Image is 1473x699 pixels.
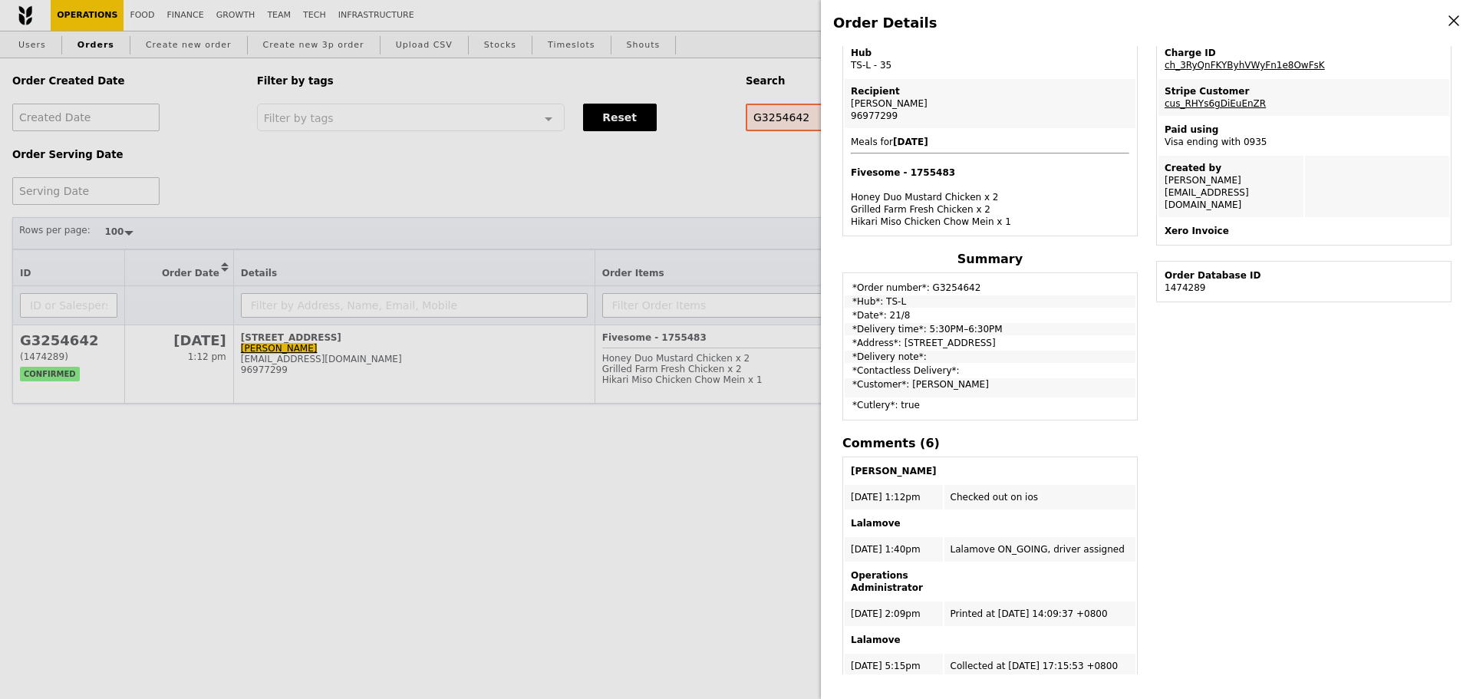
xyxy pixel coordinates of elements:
td: *Address*: [STREET_ADDRESS] [845,337,1135,349]
td: 1474289 [1158,263,1449,300]
td: *Hub*: TS-L [845,295,1135,308]
b: Lalamove [851,518,901,529]
div: Order Database ID [1165,269,1443,282]
span: Order Details [833,15,937,31]
span: [DATE] 5:15pm [851,661,921,671]
td: TS-L - 35 [845,41,1135,77]
div: Xero Invoice [1165,225,1443,237]
b: [PERSON_NAME] [851,466,937,476]
td: *Date*: 21/8 [845,309,1135,321]
td: Printed at [DATE] 14:09:37 +0800 [944,602,1135,626]
div: Recipient [851,85,1129,97]
div: Hub [851,47,1129,59]
td: *Delivery note*: [845,351,1135,363]
h4: Comments (6) [842,436,1138,450]
td: *Contactless Delivery*: [845,364,1135,377]
b: Lalamove [851,635,901,645]
td: Checked out on ios [944,485,1135,509]
a: cus_RHYs6gDiEuEnZR [1165,98,1266,109]
span: Meals for [851,137,1129,228]
td: *Delivery time*: 5:30PM–6:30PM [845,323,1135,335]
td: [PERSON_NAME] [EMAIL_ADDRESS][DOMAIN_NAME] [1158,156,1303,217]
h4: Fivesome - 1755483 [851,167,1129,179]
div: Stripe Customer [1165,85,1443,97]
td: *Cutlery*: true [845,399,1135,418]
div: [PERSON_NAME] [851,97,1129,110]
td: Collected at [DATE] 17:15:53 +0800 [944,654,1135,678]
b: Operations Administrator [851,570,923,593]
span: [DATE] 2:09pm [851,608,921,619]
td: *Order number*: G3254642 [845,275,1135,294]
td: *Customer*: [PERSON_NAME] [845,378,1135,397]
a: ch_3RyQnFKYByhVWyFn1e8OwFsK [1165,60,1325,71]
div: Honey Duo Mustard Chicken x 2 Grilled Farm Fresh Chicken x 2 Hikari Miso Chicken Chow Mein x 1 [851,167,1129,228]
div: Paid using [1165,124,1443,136]
td: Visa ending with 0935 [1158,117,1449,154]
span: [DATE] 1:40pm [851,544,921,555]
td: Lalamove ON_GOING, driver assigned [944,537,1135,562]
div: Created by [1165,162,1297,174]
b: [DATE] [893,137,928,147]
div: Charge ID [1165,47,1443,59]
span: [DATE] 1:12pm [851,492,921,503]
h4: Summary [842,252,1138,266]
div: 96977299 [851,110,1129,122]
